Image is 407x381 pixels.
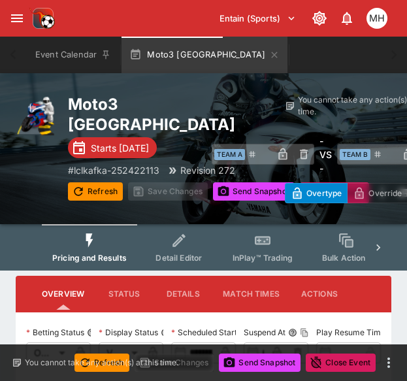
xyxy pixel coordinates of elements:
[233,253,293,263] span: InPlay™ Trading
[16,94,57,136] img: motorcycle.png
[366,8,387,29] div: Michael Hutchinson
[219,354,301,372] button: Send Snapshot
[27,37,119,73] button: Event Calendar
[95,278,154,310] button: Status
[212,8,304,29] button: Select Tenant
[87,328,96,337] button: Betting StatusCopy To Clipboard
[316,327,385,338] p: Play Resume Time
[26,327,84,338] p: Betting Status
[322,253,370,263] span: Bulk Actions
[381,355,397,371] button: more
[171,327,237,338] p: Scheduled Start
[213,182,295,201] button: Send Snapshot
[306,354,376,372] button: Close Event
[214,149,245,160] span: Team A
[5,7,29,30] button: open drawer
[285,183,348,203] button: Overtype
[306,186,342,200] p: Overtype
[244,327,285,338] p: Suspend At
[31,278,95,310] button: Overview
[308,7,331,30] button: Toggle light/dark mode
[68,163,159,177] p: Copy To Clipboard
[154,278,212,310] button: Details
[368,186,402,200] p: Override
[180,163,235,177] p: Revision 272
[68,94,285,135] h2: Copy To Clipboard
[91,141,149,155] p: Starts [DATE]
[52,253,127,263] span: Pricing and Results
[288,328,297,337] button: Suspend AtCopy To Clipboard
[122,37,287,73] button: Moto3 [GEOGRAPHIC_DATA]
[42,224,365,271] div: Event type filters
[68,182,123,201] button: Refresh
[155,253,202,263] span: Detail Editor
[99,327,158,338] p: Display Status
[161,328,170,337] button: Display StatusCopy To Clipboard
[300,182,370,203] button: Close Event
[290,278,349,310] button: Actions
[319,134,332,175] h6: - VS -
[212,278,290,310] button: Match Times
[363,4,391,33] button: Michael Hutchinson
[29,5,55,31] img: PriceKinetics Logo
[25,357,178,369] p: You cannot take any action(s) at this time.
[374,182,390,203] button: more
[335,7,359,30] button: Notifications
[340,149,370,160] span: Team B
[300,328,309,337] button: Copy To Clipboard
